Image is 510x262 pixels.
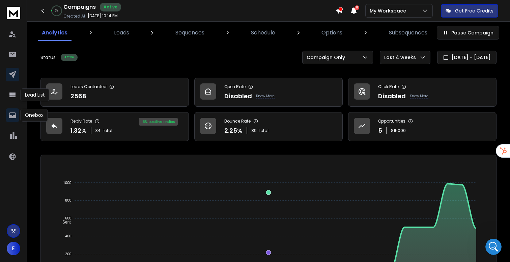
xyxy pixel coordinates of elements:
div: 15 % positive replies [139,118,178,126]
div: Optimizing Warmup Settings in ReachInbox [14,140,210,147]
span: ok [30,96,36,101]
button: E [7,242,20,255]
p: How can we assist you [DATE]? [13,59,219,71]
div: Active [61,54,78,61]
a: Click RateDisabledKnow More [348,78,497,107]
p: Analytics [42,29,67,37]
span: Total [102,128,112,133]
a: Schedule [247,25,279,41]
p: Get Free Credits [455,7,493,14]
tspan: 800 [65,199,71,203]
div: • [DATE] [70,102,89,109]
div: Discovering ReachInbox: A Guide to Its Purpose and Functionality [10,162,222,175]
p: 2.25 % [224,126,243,135]
p: Created At: [63,14,86,19]
div: Active [100,3,121,11]
p: Leads [114,29,129,37]
tspan: 200 [65,252,71,256]
span: Search for help [14,125,55,132]
iframe: To enrich screen reader interactions, please activate Accessibility in Grammarly extension settings [485,239,502,255]
p: 2568 [70,91,86,101]
div: Lead List [21,88,49,101]
span: 34 [95,128,101,133]
div: Navigating Advanced Campaign Options in ReachInbox [14,153,210,160]
p: My Workspace [370,7,409,14]
span: Sent [57,220,71,225]
div: Recent message [14,85,218,92]
span: Total [258,128,268,133]
div: Navigating Advanced Campaign Options in ReachInbox [10,150,222,162]
div: Leveraging Spintax for Email Customization [14,178,210,185]
p: 5 [378,126,382,135]
button: Search for help [10,121,222,135]
p: Leads Contacted [70,84,107,89]
button: Get Free Credits [441,4,498,18]
h1: Campaigns [63,3,96,11]
tspan: 600 [65,216,71,220]
a: Analytics [38,25,72,41]
img: logo [7,7,20,19]
tspan: 1000 [63,181,71,185]
a: Opportunities5$15000 [348,112,497,141]
p: $ 15000 [391,128,406,133]
a: Leads Contacted2568 [40,78,189,107]
p: Know More [256,94,275,99]
img: Profile image for Lakshita [190,11,204,24]
p: 1.32 % [70,126,87,135]
p: Status: [40,54,57,61]
div: Onebox [21,109,48,122]
div: Discovering ReachInbox: A Guide to Its Purpose and Functionality [14,165,210,172]
a: Open RateDisabledKnow More [194,78,343,107]
a: Sequences [171,25,208,41]
p: [DATE] 10:14 PM [88,13,118,19]
p: Know More [410,94,428,99]
p: Last 4 weeks [384,54,419,61]
a: Leads [110,25,133,41]
div: [PERSON_NAME] [30,102,69,109]
img: logo [13,13,72,24]
p: Open Rate [224,84,246,89]
a: Reply Rate1.32%34Total15% positive replies [40,112,189,141]
p: Options [321,29,342,37]
div: Submit Feature Request [14,212,210,219]
p: 2 % [55,9,58,13]
div: Recent messageProfile image for Rajok[PERSON_NAME]•[DATE] [7,79,225,115]
p: Campaign Only [307,54,348,61]
p: Disabled [378,91,406,101]
p: Bounce Rate [224,119,251,124]
p: Opportunities [378,119,405,124]
button: Pause Campaign [437,26,499,40]
div: Leveraging Spintax for Email Customization [10,175,222,187]
p: Reply Rate [70,119,92,124]
img: Profile image for Raj [203,11,217,24]
tspan: 400 [65,234,71,238]
span: 89 [251,128,257,133]
div: Roadmap [14,200,210,207]
div: Optimizing Warmup Settings in ReachInbox [10,137,222,150]
p: Subsequences [389,29,427,37]
div: Profile image for Rajok[PERSON_NAME]•[DATE] [7,89,225,114]
p: Schedule [251,29,275,37]
p: Disabled [224,91,252,101]
p: Sequences [175,29,204,37]
a: Options [317,25,346,41]
p: Hi [PERSON_NAME] [13,48,219,59]
img: Profile image for Raj [14,95,27,109]
a: Submit Feature Request [10,209,222,222]
p: Click Rate [378,84,399,89]
a: Roadmap [10,197,222,209]
a: Subsequences [385,25,431,41]
img: Profile image for Rohan [177,11,191,24]
span: 11 [355,5,359,10]
a: Bounce Rate2.25%89Total [194,112,343,141]
button: [DATE] - [DATE] [437,51,497,64]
